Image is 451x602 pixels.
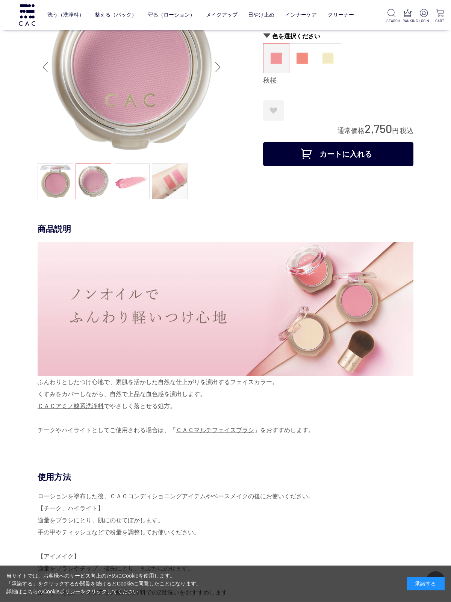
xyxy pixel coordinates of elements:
[435,18,445,24] p: CART
[403,9,413,24] a: RANKING
[43,588,81,594] a: Cookieポリシー
[263,142,413,166] button: カートに入れる
[392,127,399,135] span: 円
[38,472,413,483] div: 使用方法
[6,572,202,596] div: 当サイトでは、お客様へのサービス向上のためにCookieを使用します。 「承諾する」をクリックするか閲覧を続けるとCookieに同意したことになります。 詳細はこちらの をクリックしてください。
[289,44,315,73] a: 柘榴
[18,4,36,26] img: logo
[38,403,104,409] a: ＣＡＣアミノ酸系洗浄料
[248,6,274,24] a: 日やけ止め
[328,6,354,24] a: クリーナー
[315,44,341,73] a: 鈴蘭
[263,32,413,40] h2: 色を選択ください
[263,43,289,73] dl: 秋桜
[38,52,53,82] div: Previous slide
[365,121,392,135] span: 2,750
[400,127,413,135] span: 税込
[337,127,365,135] span: 通常価格
[285,6,317,24] a: インナーケア
[47,6,84,24] a: 洗う（洗浄料）
[38,224,413,234] div: 商品説明
[176,427,254,433] a: ＣＡＣマルチフェイスブラシ
[271,53,282,64] img: 秋桜
[386,9,397,24] a: SEARCH
[419,18,429,24] p: LOGIN
[419,9,429,24] a: LOGIN
[263,76,413,85] div: 秋桜
[263,100,284,121] a: お気に入りに登録する
[95,6,137,24] a: 整える（パック）
[315,43,341,73] dl: 鈴蘭
[38,242,413,436] div: ふんわりとしたつけ心地で、素肌を活かした自然な仕上がりを演出するフェイスカラー。 くすみをカバーしながら、自然で上品な血色感を演出します。 でやさしく落とせる処方。 チークやハイライトとしてご使...
[297,53,308,64] img: 柘榴
[322,53,334,64] img: 鈴蘭
[148,6,195,24] a: 守る（ローション）
[403,18,413,24] p: RANKING
[210,52,225,82] div: Next slide
[206,6,238,24] a: メイクアップ
[407,577,445,590] div: 承諾する
[38,490,413,599] div: ローションを塗布した後、ＣＡＣコンディショニングアイテムやベースメイクの後にお使いください。 【チーク、ハイライト】 適量をブラシにとり、肌にのせてぼかします。 手の甲やティッシュなどで粉量を調...
[289,43,315,73] dl: 柘榴
[435,9,445,24] a: CART
[386,18,397,24] p: SEARCH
